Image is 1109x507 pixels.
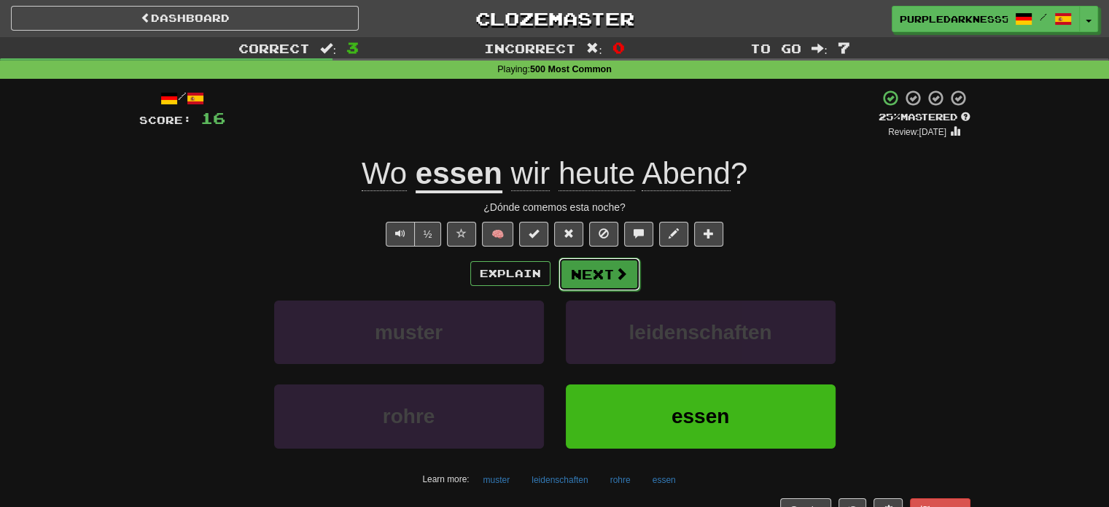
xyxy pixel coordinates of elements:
small: Learn more: [422,474,469,484]
button: leidenschaften [524,469,596,491]
button: Set this sentence to 100% Mastered (alt+m) [519,222,548,247]
span: To go [750,41,801,55]
button: rohre [602,469,639,491]
button: leidenschaften [566,301,836,364]
span: : [812,42,828,55]
span: Score: [139,114,192,126]
div: Text-to-speech controls [383,222,442,247]
a: Clozemaster [381,6,728,31]
span: Correct [238,41,310,55]
span: : [586,42,602,55]
span: rohre [383,405,435,427]
button: Play sentence audio (ctl+space) [386,222,415,247]
strong: 500 Most Common [530,64,612,74]
button: ½ [414,222,442,247]
button: Explain [470,261,550,286]
span: 7 [838,39,850,56]
span: Incorrect [484,41,576,55]
button: Ignore sentence (alt+i) [589,222,618,247]
span: / [1040,12,1047,22]
button: essen [645,469,684,491]
span: 3 [346,39,359,56]
button: rohre [274,384,544,448]
button: 🧠 [482,222,513,247]
button: Reset to 0% Mastered (alt+r) [554,222,583,247]
div: / [139,89,225,107]
span: leidenschaften [629,321,771,344]
button: Discuss sentence (alt+u) [624,222,653,247]
span: 16 [201,109,225,127]
a: PurpleDarkness5598 / [892,6,1080,32]
button: Add to collection (alt+a) [694,222,723,247]
div: ¿Dónde comemos esta noche? [139,200,970,214]
button: Edit sentence (alt+d) [659,222,688,247]
span: 25 % [879,111,900,123]
u: essen [416,156,502,193]
span: Abend [642,156,730,191]
button: muster [274,301,544,364]
span: PurpleDarkness5598 [900,12,1008,26]
small: Review: [DATE] [888,127,946,137]
button: Favorite sentence (alt+f) [447,222,476,247]
span: muster [375,321,443,344]
a: Dashboard [11,6,359,31]
span: Wo [362,156,407,191]
button: Next [559,258,640,291]
div: Mastered [879,111,970,124]
span: heute [559,156,635,191]
span: ? [502,156,747,191]
button: muster [475,469,518,491]
button: essen [566,384,836,448]
span: essen [672,405,729,427]
span: wir [511,156,550,191]
span: 0 [612,39,625,56]
span: : [320,42,336,55]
